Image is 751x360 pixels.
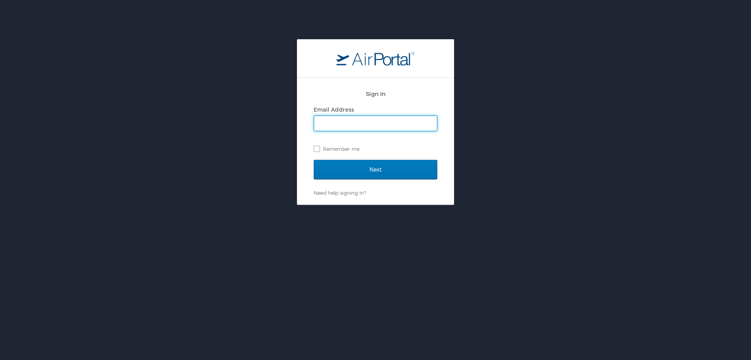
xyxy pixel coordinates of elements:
input: Next [314,160,437,179]
label: Remember me [314,143,437,155]
a: Need help signing in? [314,190,366,196]
label: Email Address [314,106,354,113]
h2: Sign In [314,89,437,98]
img: logo [336,51,415,65]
